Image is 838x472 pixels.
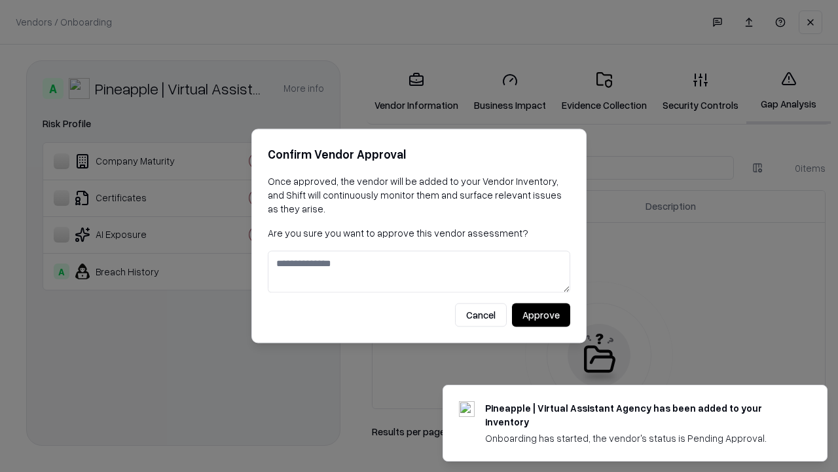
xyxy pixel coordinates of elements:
img: trypineapple.com [459,401,475,417]
p: Once approved, the vendor will be added to your Vendor Inventory, and Shift will continuously mon... [268,174,570,216]
h2: Confirm Vendor Approval [268,145,570,164]
button: Cancel [455,304,507,327]
p: Are you sure you want to approve this vendor assessment? [268,226,570,240]
div: Onboarding has started, the vendor's status is Pending Approval. [485,431,795,445]
div: Pineapple | Virtual Assistant Agency has been added to your inventory [485,401,795,429]
button: Approve [512,304,570,327]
